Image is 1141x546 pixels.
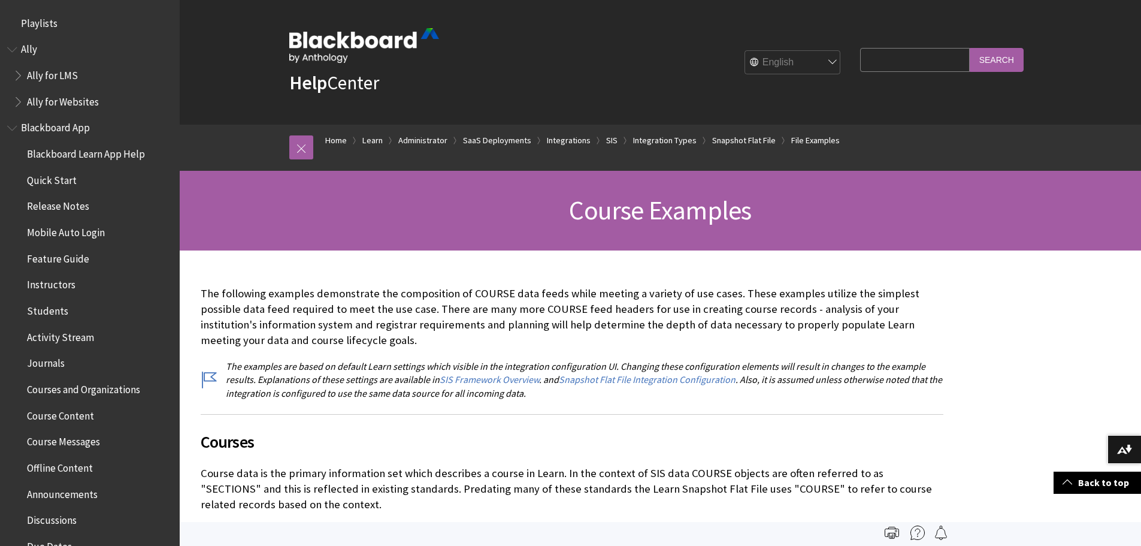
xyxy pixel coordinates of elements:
[934,526,948,540] img: Follow this page
[559,373,736,386] a: Snapshot Flat File Integration Configuration
[7,13,172,34] nav: Book outline for Playlists
[970,48,1024,71] input: Search
[27,327,94,343] span: Activity Stream
[27,144,145,160] span: Blackboard Learn App Help
[440,373,539,386] a: SIS Framework Overview
[289,71,327,95] strong: Help
[27,197,89,213] span: Release Notes
[910,526,925,540] img: More help
[27,458,93,474] span: Offline Content
[27,354,65,370] span: Journals
[569,194,751,227] span: Course Examples
[712,133,776,148] a: Snapshot Flat File
[27,484,98,500] span: Announcements
[463,133,531,148] a: SaaS Deployments
[791,133,840,148] a: File Examples
[27,510,77,526] span: Discussions
[1054,472,1141,494] a: Back to top
[398,133,447,148] a: Administrator
[27,92,99,108] span: Ally for Websites
[27,379,140,396] span: Courses and Organizations
[27,432,100,448] span: Course Messages
[27,249,89,265] span: Feature Guide
[289,28,439,63] img: Blackboard by Anthology
[289,71,379,95] a: HelpCenter
[201,286,943,349] p: The following examples demonstrate the composition of COURSE data feeds while meeting a variety o...
[633,133,697,148] a: Integration Types
[27,65,78,82] span: Ally for LMS
[547,133,591,148] a: Integrations
[201,466,943,513] p: Course data is the primary information set which describes a course in Learn. In the context of S...
[745,51,841,75] select: Site Language Selector
[201,429,943,454] span: Courses
[27,275,75,291] span: Instructors
[7,40,172,112] nav: Book outline for Anthology Ally Help
[27,170,77,186] span: Quick Start
[27,406,94,422] span: Course Content
[362,133,383,148] a: Learn
[27,222,105,239] span: Mobile Auto Login
[21,40,37,56] span: Ally
[606,133,618,148] a: SIS
[27,301,68,317] span: Students
[325,133,347,148] a: Home
[21,13,57,29] span: Playlists
[201,360,943,400] p: The examples are based on default Learn settings which visible in the integration configuration U...
[21,118,90,134] span: Blackboard App
[885,526,899,540] img: Print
